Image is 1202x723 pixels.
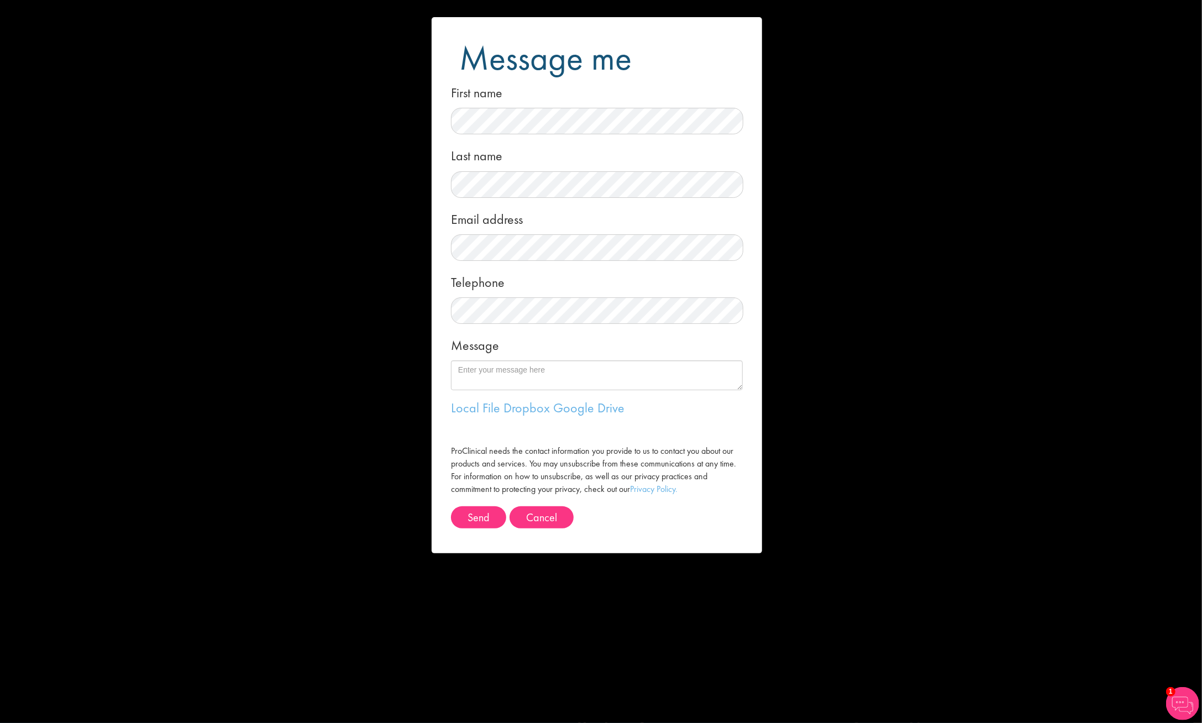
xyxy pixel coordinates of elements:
[630,483,678,495] a: Privacy Policy.
[451,206,523,229] label: Email address
[451,506,506,528] button: Send
[510,506,574,528] button: Cancel
[1166,687,1199,720] img: Chatbot
[553,399,624,416] a: Google Drive
[451,143,502,165] label: Last name
[1166,687,1175,696] span: 1
[451,332,499,355] label: Message
[451,445,743,495] label: ProClinical needs the contact information you provide to us to contact you about our products and...
[503,399,550,416] a: Dropbox
[451,269,505,292] label: Telephone
[451,399,500,416] a: Local File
